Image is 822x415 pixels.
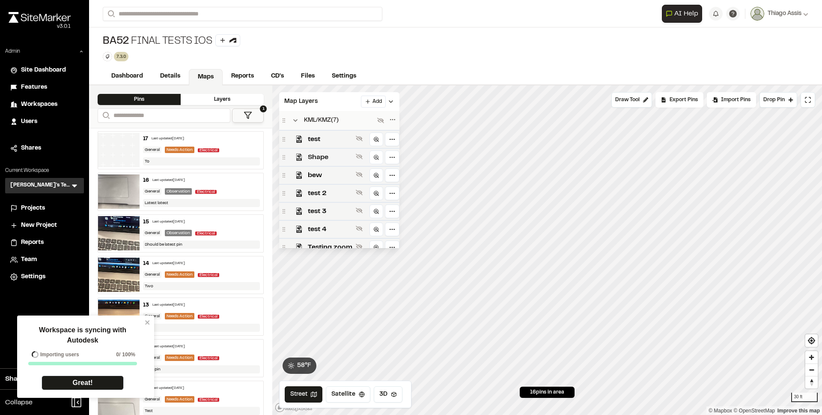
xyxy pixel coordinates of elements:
div: Latest latest [143,199,260,207]
span: Import Pins [721,96,751,104]
button: Zoom in [805,351,818,364]
a: Great! [42,376,124,390]
button: close [145,319,151,326]
button: Thiago Assis [751,7,808,21]
div: 14 [143,260,149,268]
div: Layers [181,94,264,105]
div: 17 [143,135,148,143]
span: Projects [21,204,45,213]
div: 15 [143,218,149,226]
div: Pins [98,94,181,105]
p: Admin [5,48,20,55]
a: Settings [323,68,365,84]
img: file [98,299,140,334]
span: Team [21,255,37,265]
button: Show layer [354,169,364,180]
div: No pins available to export [655,92,703,108]
button: Show layer [354,187,364,198]
button: Open AI Assistant [662,5,702,23]
button: Show layer [354,241,364,252]
span: test 2 [308,188,352,198]
span: Shares [21,144,41,153]
span: 58 ° F [297,361,311,370]
div: Last updated [DATE] [152,344,185,349]
img: User [751,7,764,21]
span: Site Dashboard [21,66,66,75]
button: Show layer [354,151,364,162]
a: Details [152,68,189,84]
img: kml_black_icon64.png [295,226,303,233]
button: Show layer [354,205,364,216]
img: kml_black_icon64.png [295,207,303,215]
span: Reports [21,238,44,247]
button: Zoom out [805,364,818,376]
span: Features [21,83,47,92]
button: 58°F [283,358,316,374]
img: kml_black_icon64.png [295,244,303,251]
div: Needs Action [165,396,194,403]
button: Edit Tags [103,52,112,61]
a: Zoom to layer [369,241,383,254]
a: Mapbox [709,408,732,414]
div: Importing users [28,351,79,358]
h3: [PERSON_NAME]'s Test [10,181,70,190]
div: General [143,230,161,236]
button: Find my location [805,334,818,347]
span: bew [308,170,352,180]
span: Users [21,117,37,126]
div: To [143,157,260,165]
div: Observation [165,230,192,236]
div: Needs Action [165,147,194,153]
a: Users [10,117,79,126]
button: Add [361,96,386,108]
p: Current Workspace [5,167,84,174]
span: 0 / [116,351,120,358]
div: General [143,313,161,319]
span: Electrical [195,232,217,235]
span: Electrical [198,273,219,277]
span: Electrical [198,148,219,152]
a: Shares [10,144,79,153]
a: Maps [189,69,223,85]
span: 1 [260,105,267,112]
a: Zoom to layer [369,168,383,182]
img: kml_black_icon64.png [295,153,303,161]
div: 7.3.0 [114,52,128,61]
div: Last updated [DATE] [152,220,185,225]
a: Dashboard [103,68,152,84]
img: file [98,216,140,250]
span: 16 pins in area [530,388,564,396]
a: OpenStreetMap [733,408,775,414]
div: General [143,188,161,195]
button: Satellite [326,386,370,403]
span: Share Workspace [5,374,63,384]
div: New [143,324,260,332]
div: Two [143,282,260,290]
a: Reports [223,68,262,84]
span: test [308,134,352,144]
a: Workspaces [10,100,79,109]
button: Reset bearing to north [805,376,818,388]
span: KML/KMZ ( 7 ) [304,116,339,125]
div: Observation [165,188,192,195]
div: General [143,396,161,403]
span: BA52 [103,35,129,48]
a: Settings [10,272,79,282]
div: Needs Action [165,271,194,278]
button: Show layer [354,223,364,234]
a: Map feedback [777,408,820,414]
img: kml_black_icon64.png [295,189,303,197]
div: New pin [143,365,260,373]
div: Should be latest pin [143,241,260,249]
span: test 3 [308,206,352,217]
div: Last updated [DATE] [152,386,184,391]
div: Last updated [DATE] [152,136,184,141]
img: file [98,174,140,209]
div: General [143,147,161,153]
span: Electrical [198,398,219,402]
button: Draw Tool [611,92,652,108]
a: Zoom to layer [369,204,383,218]
div: Last updated [DATE] [152,303,185,308]
div: Final tests ios [103,34,240,48]
img: kml_black_icon64.png [295,171,303,179]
